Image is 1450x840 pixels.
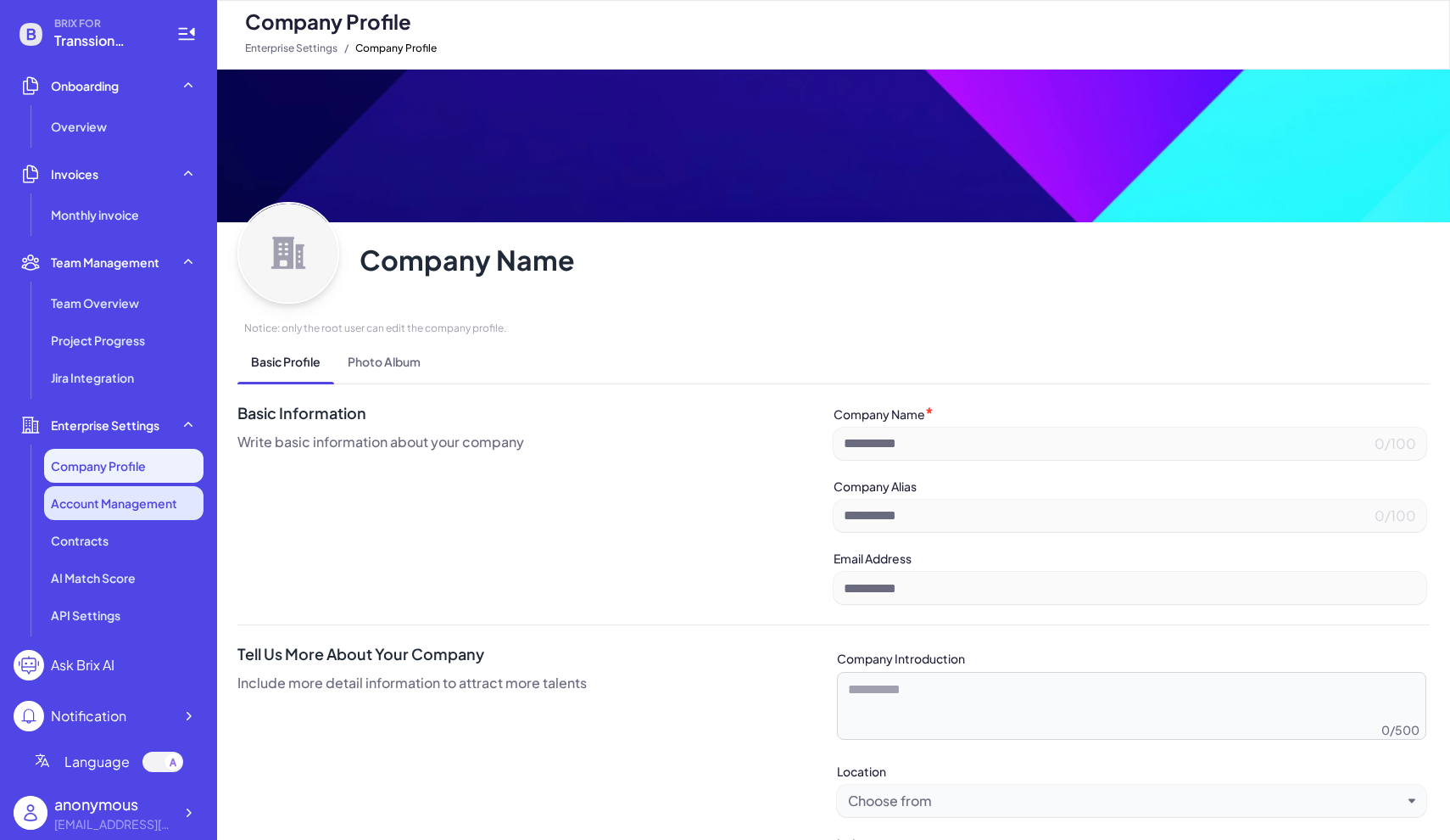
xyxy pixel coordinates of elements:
span: Company Profile [51,457,146,474]
label: Company Alias [834,479,917,494]
div: Notification [51,706,126,726]
div: anonymous [54,792,173,815]
label: Company Introduction [837,651,965,666]
span: Jira Integration [51,369,134,386]
span: Team Management [51,254,159,271]
span: Include more detail information to attract more talents [237,673,834,693]
span: Onboarding [51,77,119,94]
span: Basic Profile [237,339,334,384]
img: user_logo.png [14,796,47,830]
span: Company Profile [245,8,411,35]
span: Invoices [51,165,98,182]
span: Company Name [360,243,1430,304]
div: maimai@joinbrix.com [54,815,173,833]
span: Language [64,752,130,772]
span: Transsion Holding [54,31,156,51]
span: / [344,38,349,59]
span: Project Progress [51,332,145,349]
span: Account Management [51,495,177,512]
button: Choose from [848,791,1402,811]
label: Location [837,764,886,779]
span: Monthly invoice [51,206,139,223]
div: 0 / 500 [1381,721,1419,738]
span: Notice: only the root user can edit the company profile. [244,321,1430,336]
span: BRIX FOR [54,17,156,31]
span: Contracts [51,532,109,549]
span: Enterprise Settings [51,417,159,434]
span: AI Match Score [51,569,136,586]
span: Basic Information [237,401,834,425]
img: 62cf91bae6e441898ee106b491ed5f91.png [217,70,1450,222]
span: Team Overview [51,294,139,311]
div: Choose from [848,791,932,811]
span: Company Profile [355,38,437,59]
label: Company Name [834,406,925,422]
span: API Settings [51,607,120,624]
div: Ask Brix AI [51,655,114,675]
label: Email Address [834,551,912,566]
img: company_logo.png [237,202,339,304]
span: Tell Us More About Your Company [237,642,834,666]
span: Write basic information about your company [237,432,834,452]
span: Overview [51,118,107,135]
span: Photo Album [334,339,434,384]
